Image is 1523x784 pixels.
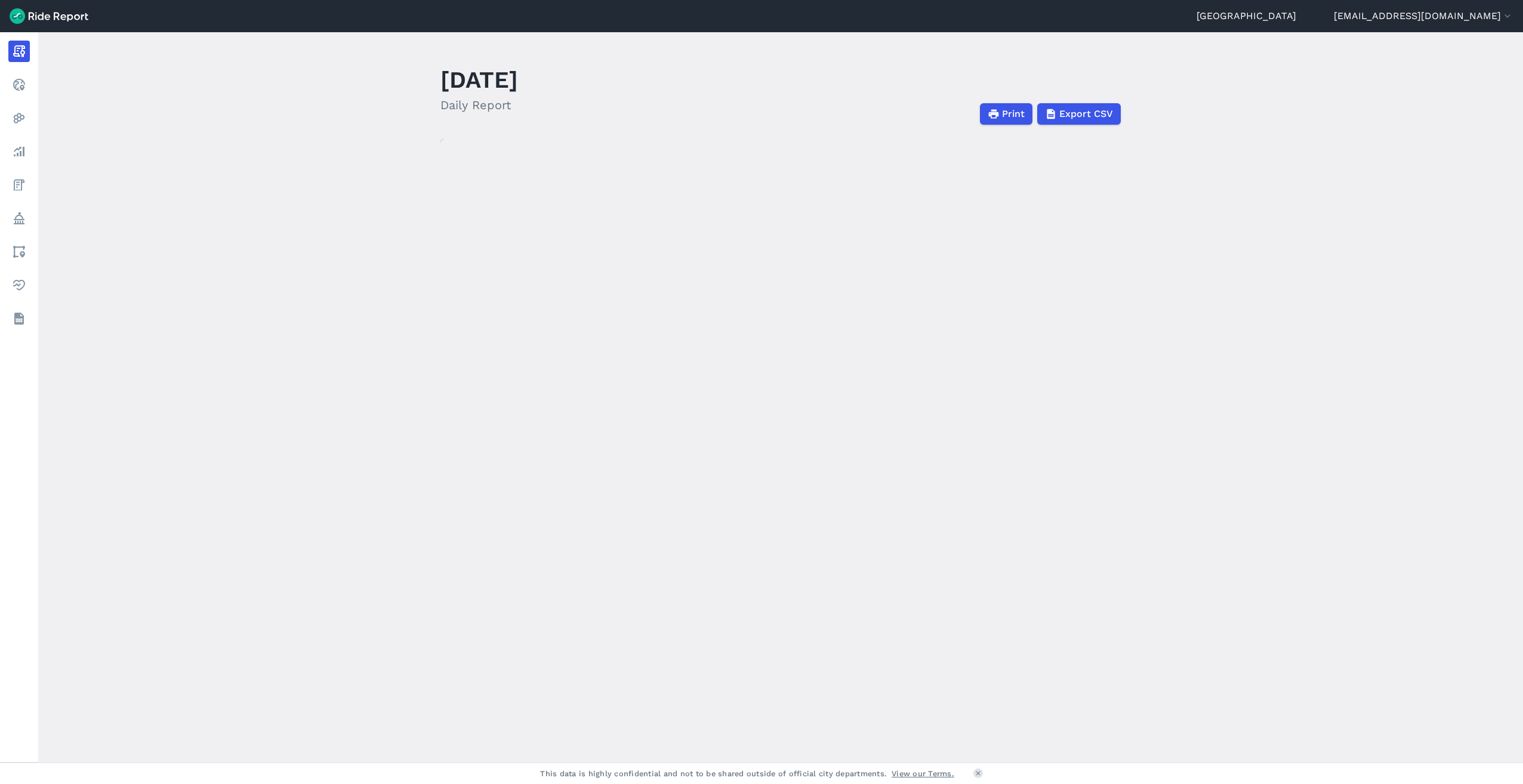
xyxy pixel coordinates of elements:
a: Report [8,41,30,62]
span: Print [1002,107,1025,121]
a: Fees [8,174,30,196]
button: Print [980,103,1032,125]
button: [EMAIL_ADDRESS][DOMAIN_NAME] [1334,9,1513,23]
img: Ride Report [10,8,88,24]
button: Export CSV [1037,103,1121,125]
span: Export CSV [1059,107,1113,121]
a: Health [8,274,30,296]
a: Datasets [8,308,30,329]
a: Policy [8,208,30,229]
a: Areas [8,241,30,263]
a: Heatmaps [8,107,30,129]
a: Realtime [8,74,30,95]
a: Analyze [8,141,30,162]
h2: Daily Report [440,96,518,114]
a: [GEOGRAPHIC_DATA] [1197,9,1296,23]
a: View our Terms. [892,768,954,779]
h1: [DATE] [440,63,518,96]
